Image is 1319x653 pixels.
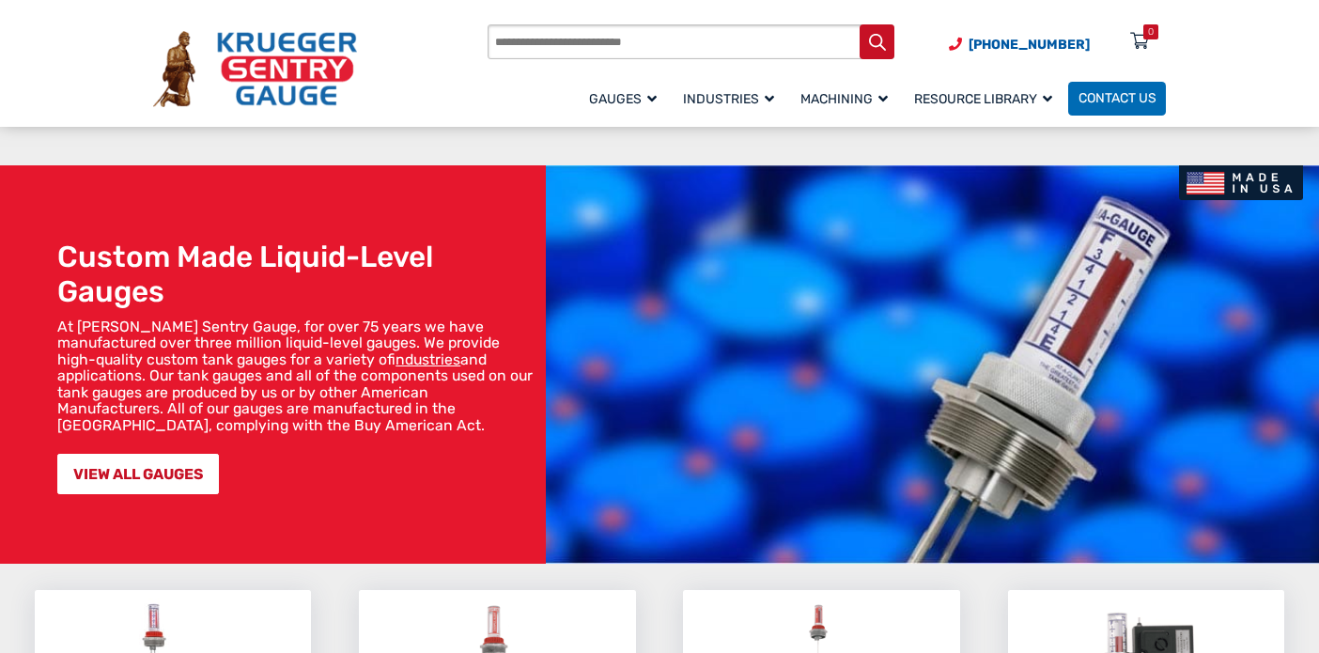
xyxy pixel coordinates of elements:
img: Made In USA [1179,165,1302,200]
span: Gauges [589,91,657,107]
h1: Custom Made Liquid-Level Gauges [57,240,537,311]
a: Phone Number (920) 434-8860 [949,35,1090,54]
div: 0 [1148,24,1154,39]
a: Machining [790,79,904,117]
a: Resource Library [904,79,1068,117]
a: industries [396,350,460,368]
span: Resource Library [914,91,1052,107]
img: bg_hero_bannerksentry [546,165,1319,564]
a: Gauges [579,79,673,117]
a: Industries [673,79,790,117]
a: VIEW ALL GAUGES [57,454,219,494]
p: At [PERSON_NAME] Sentry Gauge, for over 75 years we have manufactured over three million liquid-l... [57,319,537,434]
span: Machining [800,91,888,107]
img: Krueger Sentry Gauge [153,31,357,106]
span: Industries [683,91,774,107]
a: Contact Us [1068,82,1166,116]
span: Contact Us [1078,91,1156,107]
span: [PHONE_NUMBER] [969,37,1090,53]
